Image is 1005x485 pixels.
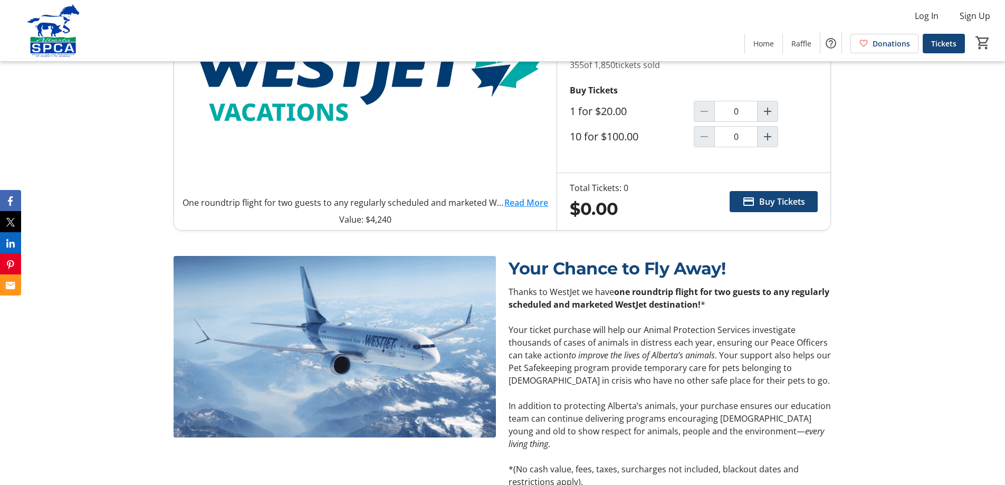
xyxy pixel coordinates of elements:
[570,105,627,118] label: 1 for $20.00
[6,4,100,57] img: Alberta SPCA's Logo
[174,256,496,438] img: undefined
[509,286,831,311] p: Thanks to WestJet we have *
[745,34,782,53] a: Home
[906,7,947,24] button: Log In
[973,33,992,52] button: Cart
[584,59,615,71] span: of 1,850
[509,400,831,450] p: In addition to protecting Alberta’s animals, your purchase ensures our education team can continu...
[509,324,831,387] p: Your ticket purchase will help our Animal Protection Services investigate thousands of cases of a...
[504,196,548,209] a: Read More
[850,34,918,53] a: Donations
[570,59,818,71] p: 355 tickets sold
[960,9,990,22] span: Sign Up
[783,34,820,53] a: Raffle
[931,38,956,49] span: Tickets
[791,38,811,49] span: Raffle
[570,130,638,143] label: 10 for $100.00
[915,9,939,22] span: Log In
[570,84,618,96] strong: Buy Tickets
[758,127,778,147] button: Increment by one
[569,349,715,361] em: to improve the lives of Alberta’s animals
[820,33,841,54] button: Help
[951,7,999,24] button: Sign Up
[509,256,831,281] p: Your Chance to Fly Away!
[730,191,818,212] button: Buy Tickets
[509,286,829,310] strong: one roundtrip flight for two guests to any regularly scheduled and marketed WestJet destination!
[570,196,628,222] div: $0.00
[759,195,805,208] span: Buy Tickets
[753,38,774,49] span: Home
[873,38,910,49] span: Donations
[758,101,778,121] button: Increment by one
[923,34,965,53] a: Tickets
[183,196,504,209] p: One roundtrip flight for two guests to any regularly scheduled and marketed WestJet destination!*...
[183,213,548,226] p: Value: $4,240
[570,182,628,194] div: Total Tickets: 0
